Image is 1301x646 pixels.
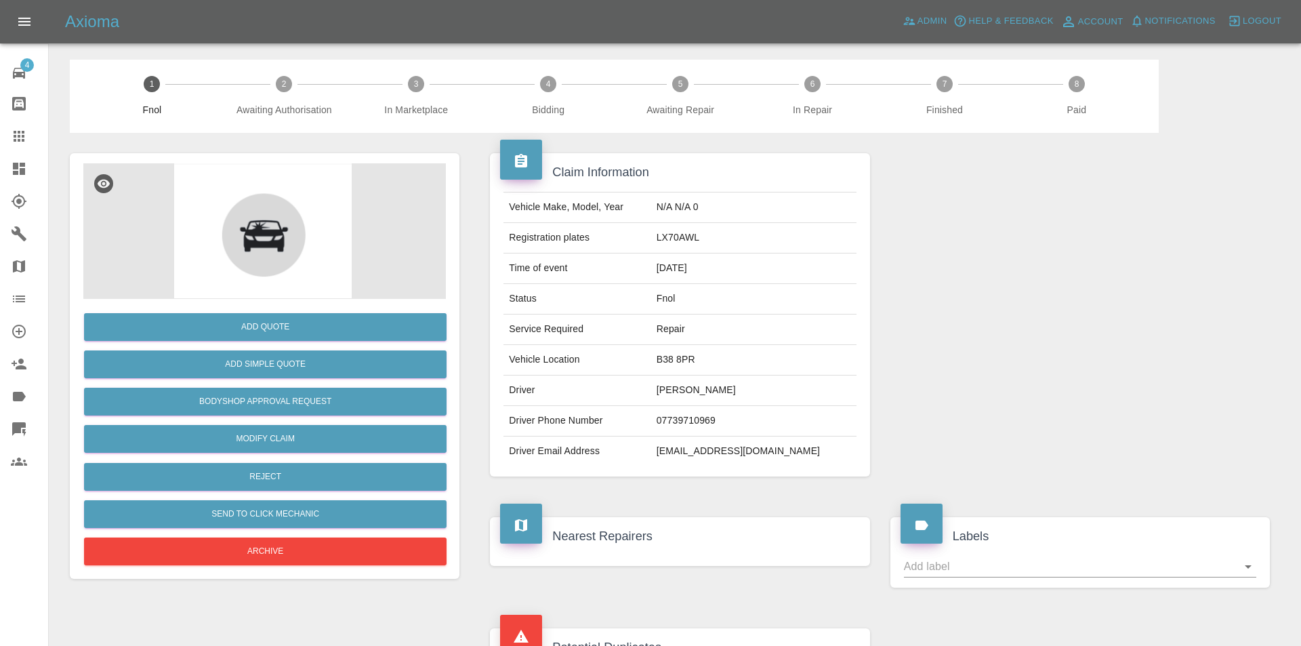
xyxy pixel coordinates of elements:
[84,538,447,565] button: Archive
[84,463,447,491] button: Reject
[503,345,650,376] td: Vehicle Location
[500,163,859,182] h4: Claim Information
[651,254,856,284] td: [DATE]
[414,79,419,89] text: 3
[84,388,447,416] button: Bodyshop Approval Request
[651,315,856,345] td: Repair
[503,223,650,254] td: Registration plates
[651,345,856,376] td: B38 8PR
[884,103,1006,117] span: Finished
[488,103,609,117] span: Bidding
[84,350,447,378] button: Add Simple Quote
[950,11,1056,32] button: Help & Feedback
[1016,103,1137,117] span: Paid
[503,284,650,315] td: Status
[651,437,856,466] td: [EMAIL_ADDRESS][DOMAIN_NAME]
[1145,14,1216,29] span: Notifications
[503,254,650,284] td: Time of event
[678,79,683,89] text: 5
[943,79,947,89] text: 7
[503,406,650,437] td: Driver Phone Number
[503,376,650,406] td: Driver
[1239,557,1258,576] button: Open
[1127,11,1219,32] button: Notifications
[503,437,650,466] td: Driver Email Address
[651,223,856,254] td: LX70AWL
[1243,14,1281,29] span: Logout
[917,14,947,29] span: Admin
[91,103,213,117] span: Fnol
[503,193,650,223] td: Vehicle Make, Model, Year
[8,5,41,38] button: Open drawer
[84,425,447,453] a: Modify Claim
[84,500,447,528] button: Send to Click Mechanic
[651,406,856,437] td: 07739710969
[84,313,447,341] button: Add Quote
[546,79,551,89] text: 4
[810,79,815,89] text: 6
[651,284,856,315] td: Fnol
[83,163,442,299] img: defaultCar-C0N0gyFo.png
[752,103,873,117] span: In Repair
[620,103,741,117] span: Awaiting Repair
[1078,14,1123,30] span: Account
[20,58,34,72] span: 4
[224,103,345,117] span: Awaiting Authorisation
[968,14,1053,29] span: Help & Feedback
[1224,11,1285,32] button: Logout
[500,527,859,546] h4: Nearest Repairers
[651,376,856,406] td: [PERSON_NAME]
[899,11,951,32] a: Admin
[901,527,1260,546] h4: Labels
[1075,79,1079,89] text: 8
[651,193,856,223] td: N/A N/A 0
[356,103,477,117] span: In Marketplace
[150,79,154,89] text: 1
[65,11,119,33] h5: Axioma
[282,79,287,89] text: 2
[503,315,650,345] td: Service Required
[1057,11,1127,33] a: Account
[904,556,1236,577] input: Add label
